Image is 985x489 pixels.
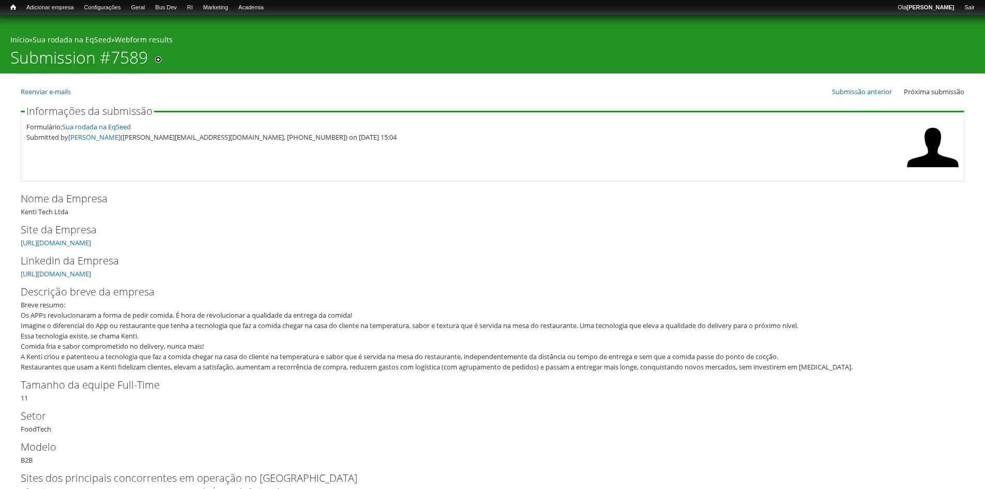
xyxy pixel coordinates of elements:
[21,191,964,217] div: Kenti Tech Ltda
[150,3,182,13] a: Bus Dev
[21,269,91,278] a: [URL][DOMAIN_NAME]
[198,3,233,13] a: Marketing
[21,408,947,424] label: Setor
[182,3,198,13] a: RI
[21,191,947,206] label: Nome da Empresa
[907,166,959,175] a: Ver perfil do usuário.
[10,4,16,11] span: Início
[26,122,902,132] div: Formulário:
[21,284,947,300] label: Descrição breve da empresa
[68,132,120,142] a: [PERSON_NAME]
[906,4,954,10] strong: [PERSON_NAME]
[21,253,947,269] label: LinkedIn da Empresa
[21,3,79,13] a: Adicionar empresa
[10,48,148,73] h1: Submission #7589
[959,3,980,13] a: Sair
[21,439,947,455] label: Modelo
[21,439,964,465] div: B2B
[33,35,111,45] a: Sua rodada na EqSeed
[25,106,154,116] legend: Informações da submissão
[21,377,947,393] label: Tamanho da equipe Full-Time
[21,300,958,372] div: Breve resumo: Os APPs revolucionaram a forma de pedir comida. É hora de revolucionar a qualidade ...
[115,35,173,45] a: Webform results
[904,87,964,96] span: Próxima submissão
[126,3,150,13] a: Geral
[10,35,29,45] a: Início
[21,222,947,238] label: Site da Empresa
[10,35,975,48] div: » »
[832,87,892,96] a: Submissão anterior
[62,122,131,131] a: Sua rodada na EqSeed
[5,3,21,12] a: Início
[79,3,126,13] a: Configurações
[892,3,959,13] a: Olá[PERSON_NAME]
[233,3,269,13] a: Academia
[21,238,91,247] a: [URL][DOMAIN_NAME]
[21,408,964,434] div: FoodTech
[21,377,964,403] div: 11
[21,470,947,486] label: Sites dos principais concorrentes em operação no [GEOGRAPHIC_DATA]
[21,87,71,96] a: Reenviar e-mails
[907,122,959,173] img: Foto de Armando Pompeu
[26,132,902,142] div: Submitted by ([PERSON_NAME][EMAIL_ADDRESS][DOMAIN_NAME], [PHONE_NUMBER]) on [DATE] 15:04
